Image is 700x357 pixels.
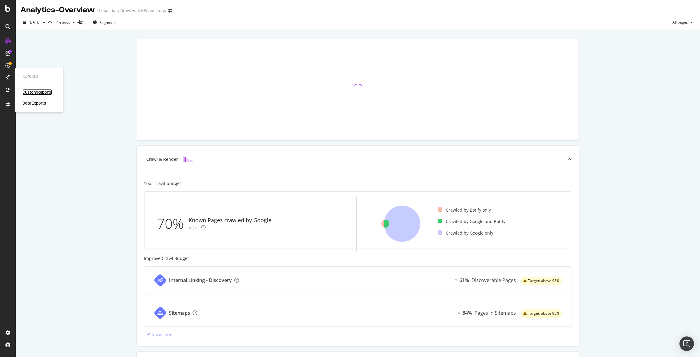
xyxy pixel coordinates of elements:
div: Reports [22,74,56,79]
button: Previous [53,18,77,27]
div: warning label [521,277,562,285]
img: Equal [458,312,460,314]
img: Equal [189,227,191,229]
button: [DATE] [21,18,48,27]
div: Improve Crawl Budget [144,255,572,261]
div: Internal Linking - Discovery [169,277,232,284]
div: Show more [152,332,171,337]
a: DataExports [22,100,46,106]
div: Sitemaps [169,310,190,316]
div: Analytics - Overview [21,5,95,15]
span: vs [48,19,53,25]
div: 84% [462,310,472,316]
div: 61% [459,277,469,284]
div: 70% [157,214,189,234]
a: CustomReports [22,89,52,95]
button: All pages [670,18,695,27]
button: Show more [144,329,171,339]
span: Target: above 95% [528,279,559,283]
button: Segments [90,18,119,27]
img: block-icon [183,156,193,162]
span: Target: above 95% [528,312,559,315]
div: Crawled by Google and Botify [438,219,505,225]
div: Discoverable Pages [472,277,516,284]
a: Internal Linking - DiscoveryEqual61%Discoverable Pageswarning label [144,266,572,294]
div: Pages in Sitemaps [475,310,516,316]
div: warning label [521,309,562,318]
div: Crawled by Google only [438,230,493,236]
span: 2025 Sep. 24th [29,20,41,25]
img: Equal [455,279,457,281]
div: Open Intercom Messenger [679,336,694,351]
div: 2pt [192,225,199,231]
div: Crawled by Botify only [438,207,491,213]
div: Known Pages crawled by Google [189,216,271,224]
div: arrow-right-arrow-left [168,8,172,13]
a: SitemapsEqual84%Pages in Sitemapswarning label [144,299,572,327]
span: Previous [53,20,70,25]
div: Your crawl budget [144,180,181,187]
span: Segments [99,20,116,25]
div: Global Daily Crawl with KW and Logs [97,8,166,14]
div: Crawl & Render [146,156,178,162]
span: All pages [670,20,688,25]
